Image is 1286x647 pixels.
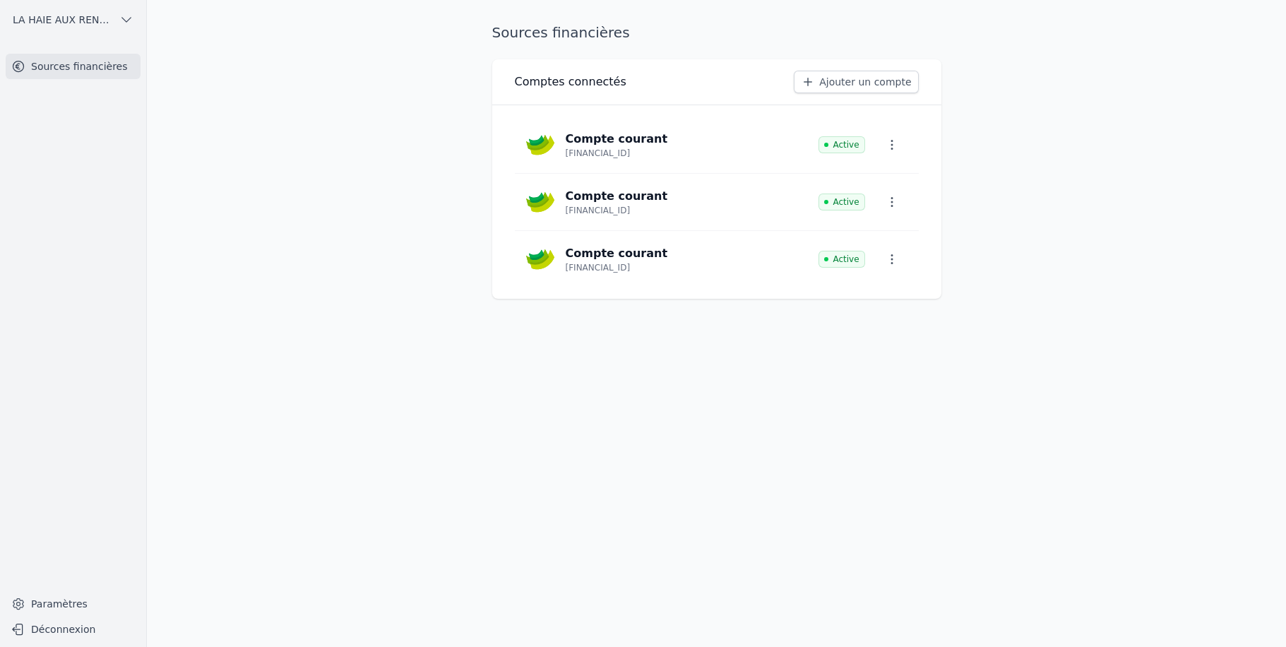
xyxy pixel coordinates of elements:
button: Déconnexion [6,618,141,641]
p: [FINANCIAL_ID] [566,148,631,159]
button: LA HAIE AUX RENARDS SRL [6,8,141,31]
h3: Comptes connectés [515,73,626,90]
p: Compte courant [566,245,668,262]
p: Compte courant [566,131,668,148]
span: Active [818,251,864,268]
span: Active [818,194,864,210]
a: Compte courant [FINANCIAL_ID] Active [515,174,919,230]
a: Compte courant [FINANCIAL_ID] Active [515,117,919,173]
h1: Sources financières [492,23,630,42]
a: Paramètres [6,593,141,615]
span: Active [818,136,864,153]
a: Compte courant [FINANCIAL_ID] Active [515,231,919,287]
a: Sources financières [6,54,141,79]
p: [FINANCIAL_ID] [566,262,631,273]
p: Compte courant [566,188,668,205]
a: Ajouter un compte [794,71,918,93]
p: [FINANCIAL_ID] [566,205,631,216]
span: LA HAIE AUX RENARDS SRL [13,13,114,27]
